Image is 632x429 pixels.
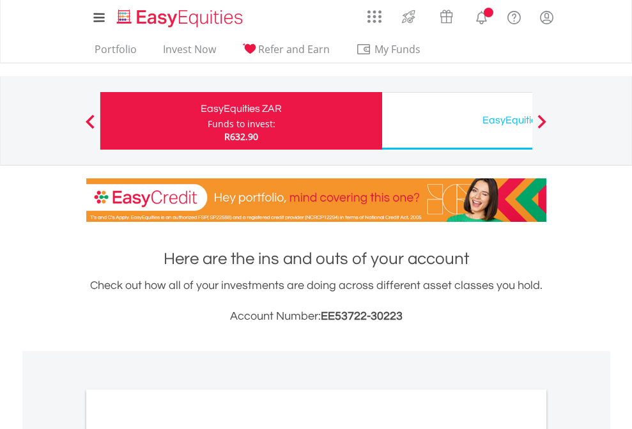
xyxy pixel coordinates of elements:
span: My Funds [356,41,440,58]
a: My Profile [530,3,563,31]
div: Funds to invest: [208,118,275,130]
div: Check out how all of your investments are doing across different asset classes you hold. [86,277,546,325]
a: Refer and Earn [237,43,335,63]
img: vouchers-v2.svg [436,6,457,27]
img: thrive-v2.svg [398,6,419,27]
img: EasyEquities_Logo.png [114,8,248,29]
span: Refer and Earn [258,42,330,56]
button: Next [529,121,555,134]
span: EE53722-30223 [321,310,403,322]
h3: Account Number: [86,308,546,325]
div: EasyEquities ZAR [108,100,374,118]
a: Home page [112,3,248,29]
a: FAQ's and Support [498,3,530,29]
h1: Here are the ins and outs of your account [86,247,546,270]
a: AppsGrid [359,3,390,24]
a: Notifications [465,3,498,29]
a: Portfolio [89,43,142,63]
img: EasyCredit Promotion Banner [86,178,546,222]
a: Vouchers [428,3,465,27]
span: R632.90 [224,130,258,143]
a: Invest Now [158,43,221,63]
button: Previous [77,121,103,134]
img: grid-menu-icon.svg [367,10,382,24]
